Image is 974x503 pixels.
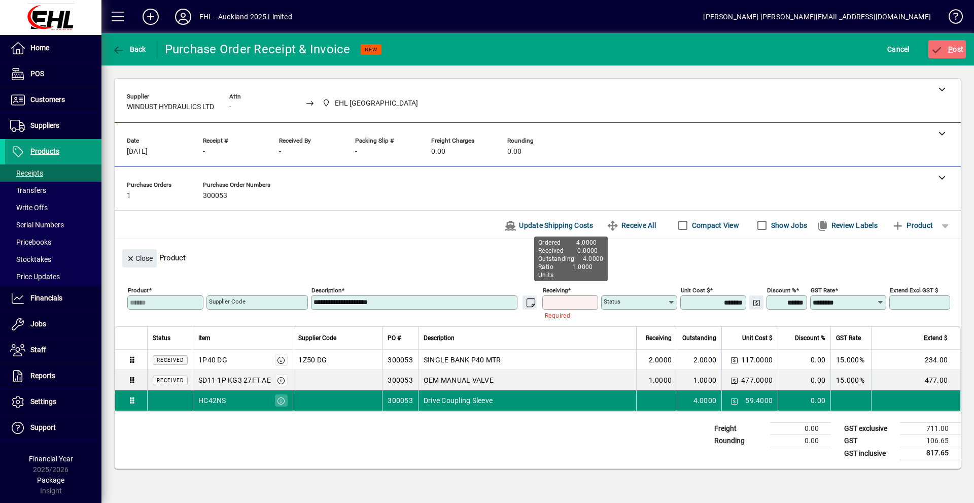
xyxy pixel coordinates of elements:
td: GST inclusive [839,447,900,460]
span: EHL AUCKLAND [320,97,423,110]
span: Item [198,332,211,344]
mat-label: Supplier Code [209,298,246,305]
span: Extend $ [924,332,948,344]
td: GST exclusive [839,423,900,435]
td: 0.00 [778,350,830,370]
span: POS [30,70,44,78]
mat-error: Required [545,310,590,320]
span: Price Updates [10,273,60,281]
span: NEW [365,46,377,53]
td: 300053 [382,390,418,411]
a: Reports [5,363,101,389]
td: 1.0000 [677,370,721,390]
span: Home [30,44,49,52]
span: P [948,45,953,53]
button: Receive All [603,216,660,234]
mat-label: Status [604,298,620,305]
span: 0.00 [431,148,445,156]
mat-label: Discount % [767,287,796,294]
span: Jobs [30,320,46,328]
span: WINDUST HYDRAULICS LTD [127,103,214,111]
a: Stocktakes [5,251,101,268]
span: Receive All [607,217,656,233]
td: 106.65 [900,435,961,447]
td: Drive Coupling Sleeve [418,390,636,411]
span: Unit Cost $ [742,332,773,344]
div: 1P40 DG [198,355,227,365]
span: Description [424,332,455,344]
mat-label: Product [128,287,149,294]
span: Pricebooks [10,238,51,246]
mat-label: Receiving [543,287,568,294]
span: - [229,103,231,111]
span: PO # [388,332,401,344]
a: Customers [5,87,101,113]
span: Review Labels [816,217,878,233]
span: Receiving [646,332,672,344]
td: 15.000% [830,370,871,390]
span: Suppliers [30,121,59,129]
a: Suppliers [5,113,101,139]
a: Pricebooks [5,233,101,251]
mat-label: Extend excl GST $ [890,287,938,294]
td: 711.00 [900,423,961,435]
button: Cancel [885,40,912,58]
a: POS [5,61,101,87]
span: Customers [30,95,65,104]
button: Update Shipping Costs [500,216,598,234]
span: EHL [GEOGRAPHIC_DATA] [335,98,418,109]
button: Back [110,40,149,58]
td: 300053 [382,350,418,370]
span: - [203,148,205,156]
span: Write Offs [10,204,48,212]
span: Support [30,423,56,431]
td: 0.00 [778,390,830,411]
span: 2.0000 [649,355,672,365]
span: Close [126,250,153,267]
td: Rounding [709,435,770,447]
span: GST Rate [836,332,861,344]
td: 2.0000 [677,350,721,370]
span: Products [30,147,59,155]
span: Stocktakes [10,255,51,263]
button: Post [928,40,966,58]
span: Reports [30,372,55,380]
a: Financials [5,286,101,311]
td: SINGLE BANK P40 MTR [418,350,636,370]
span: 0.00 [507,148,521,156]
mat-label: Description [311,287,341,294]
td: Freight [709,423,770,435]
span: Serial Numbers [10,221,64,229]
span: Receipts [10,169,43,177]
mat-label: Unit Cost $ [681,287,710,294]
a: Staff [5,338,101,363]
td: 0.00 [778,370,830,390]
td: GST [839,435,900,447]
td: 4.0000 [677,390,721,411]
span: Status [153,332,170,344]
a: Write Offs [5,199,101,216]
div: Purchase Order Receipt & Invoice [165,41,351,57]
td: 477.00 [871,370,960,390]
span: Discount % [795,332,825,344]
td: 0.00 [770,435,831,447]
span: Back [112,45,146,53]
a: Support [5,415,101,441]
span: 300053 [203,192,227,200]
a: Transfers [5,182,101,199]
span: Financial Year [29,455,73,463]
span: Cancel [887,41,910,57]
span: Package [37,476,64,484]
span: Received [157,378,184,383]
mat-label: GST rate [811,287,835,294]
a: Home [5,36,101,61]
span: - [279,148,281,156]
span: 1 [127,192,131,200]
span: Transfers [10,186,46,194]
span: Staff [30,346,46,354]
a: Receipts [5,164,101,182]
td: 0.00 [770,423,831,435]
td: 1Z50 DG [293,350,382,370]
button: Add [134,8,167,26]
div: SD11 1P KG3 27FT AE [198,375,271,385]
